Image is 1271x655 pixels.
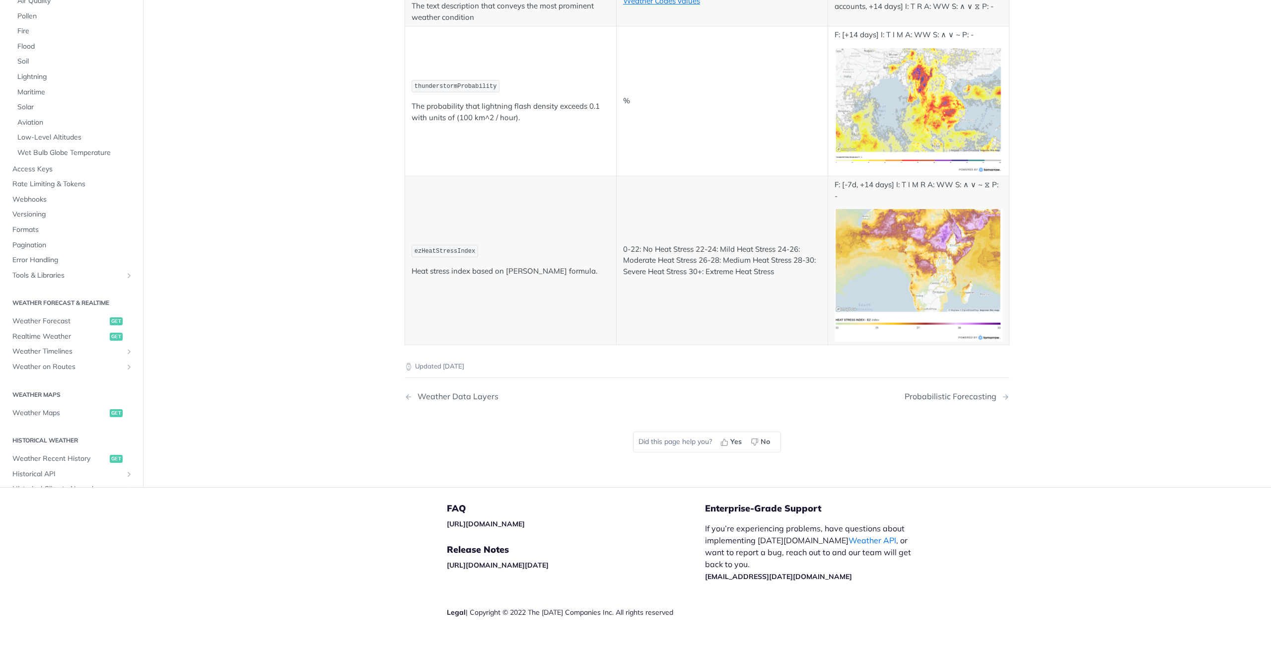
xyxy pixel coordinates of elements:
[12,225,133,235] span: Formats
[12,54,136,69] a: Soil
[7,237,136,252] a: Pagination
[125,348,133,356] button: Show subpages for Weather Timelines
[7,253,136,268] a: Error Handling
[623,244,821,278] p: 0-22: No Heat Stress 22-24: Mild Heat Stress 24-26: Moderate Heat Stress 26-28: Medium Heat Stres...
[125,363,133,371] button: Show subpages for Weather on Routes
[17,87,133,97] span: Maritime
[761,437,770,447] span: No
[447,519,525,528] a: [URL][DOMAIN_NAME]
[447,561,549,570] a: [URL][DOMAIN_NAME][DATE]
[835,29,1002,41] p: F: [+14 days] I: T I M A: WW S: ∧ ∨ ~ P: -
[447,544,705,556] h5: Release Notes
[633,432,781,452] div: Did this page help you?
[7,222,136,237] a: Formats
[412,101,610,123] p: The probability that lightning flash density exceeds 0.1 with units of (100 km^2 / hour).
[17,26,133,36] span: Fire
[12,255,133,265] span: Error Handling
[12,84,136,99] a: Maritime
[7,436,136,445] h2: Historical Weather
[413,392,498,401] div: Weather Data Layers
[12,240,133,250] span: Pagination
[12,179,133,189] span: Rate Limiting & Tokens
[12,164,133,174] span: Access Keys
[7,161,136,176] a: Access Keys
[405,362,1009,371] p: Updated [DATE]
[415,248,475,255] span: ezHeatStressIndex
[7,177,136,192] a: Rate Limiting & Tokens
[12,408,107,418] span: Weather Maps
[717,435,747,449] button: Yes
[848,535,896,545] a: Weather API
[835,179,1002,202] p: F: [-7d, +14 days] I: T I M R A: WW S: ∧ ∨ ~ ⧖ P: -
[17,57,133,67] span: Soil
[110,455,123,463] span: get
[835,105,1002,114] span: Expand image
[415,83,497,90] span: thunderstormProbability
[12,130,136,145] a: Low-Level Altitudes
[125,271,133,279] button: Show subpages for Tools & Libraries
[705,522,921,582] p: If you’re experiencing problems, have questions about implementing [DATE][DOMAIN_NAME] , or want ...
[12,362,123,372] span: Weather on Routes
[17,72,133,82] span: Lightning
[12,100,136,115] a: Solar
[405,382,1009,411] nav: Pagination Controls
[12,39,136,54] a: Flood
[12,194,133,204] span: Webhooks
[12,316,107,326] span: Weather Forecast
[12,270,123,280] span: Tools & Libraries
[7,360,136,374] a: Weather on RoutesShow subpages for Weather on Routes
[110,317,123,325] span: get
[7,329,136,344] a: Realtime Weatherget
[7,344,136,359] a: Weather TimelinesShow subpages for Weather Timelines
[7,451,136,466] a: Weather Recent Historyget
[12,331,107,341] span: Realtime Weather
[17,102,133,112] span: Solar
[7,192,136,207] a: Webhooks
[12,115,136,130] a: Aviation
[7,298,136,307] h2: Weather Forecast & realtime
[125,485,133,493] button: Show subpages for Historical Climate Normals
[705,572,852,581] a: [EMAIL_ADDRESS][DATE][DOMAIN_NAME]
[12,8,136,23] a: Pollen
[17,148,133,158] span: Wet Bulb Globe Temperature
[12,469,123,479] span: Historical API
[7,268,136,283] a: Tools & LibrariesShow subpages for Tools & Libraries
[12,210,133,219] span: Versioning
[405,392,664,401] a: Previous Page: Weather Data Layers
[905,392,1001,401] div: Probabilistic Forecasting
[447,503,705,514] h5: FAQ
[7,466,136,481] a: Historical APIShow subpages for Historical API
[12,484,123,494] span: Historical Climate Normals
[730,437,742,447] span: Yes
[7,390,136,399] h2: Weather Maps
[623,95,821,107] p: %
[17,11,133,21] span: Pollen
[12,70,136,84] a: Lightning
[747,435,776,449] button: No
[7,207,136,222] a: Versioning
[447,607,705,617] div: | Copyright © 2022 The [DATE] Companies Inc. All rights reserved
[17,41,133,51] span: Flood
[7,482,136,497] a: Historical Climate NormalsShow subpages for Historical Climate Normals
[17,133,133,143] span: Low-Level Altitudes
[835,270,1002,279] span: Expand image
[17,117,133,127] span: Aviation
[7,405,136,420] a: Weather Mapsget
[110,332,123,340] span: get
[12,24,136,39] a: Fire
[705,503,937,514] h5: Enterprise-Grade Support
[7,314,136,329] a: Weather Forecastget
[12,347,123,357] span: Weather Timelines
[412,0,610,23] p: The text description that conveys the most prominent weather condition
[12,454,107,464] span: Weather Recent History
[412,266,610,277] p: Heat stress index based on [PERSON_NAME] formula.
[110,409,123,417] span: get
[905,392,1009,401] a: Next Page: Probabilistic Forecasting
[447,608,466,617] a: Legal
[125,470,133,478] button: Show subpages for Historical API
[12,146,136,160] a: Wet Bulb Globe Temperature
